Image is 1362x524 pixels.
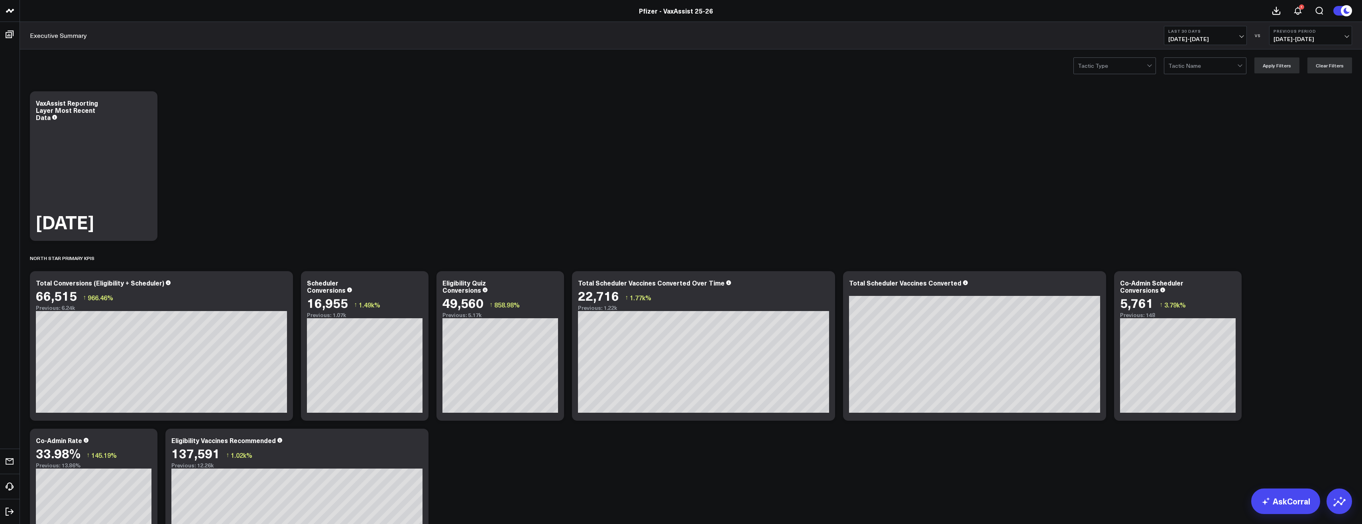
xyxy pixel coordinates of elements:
button: Last 30 Days[DATE]-[DATE] [1164,26,1247,45]
div: Previous: 148 [1120,312,1236,318]
div: 33.98% [36,446,81,460]
span: ↑ [489,299,493,310]
div: North Star Primary KPIs [30,249,94,267]
span: 966.46% [88,293,113,302]
div: Eligibility Quiz Conversions [442,278,486,294]
span: 145.19% [91,451,117,459]
div: Co-Admin Rate [36,436,82,445]
div: Total Scheduler Vaccines Converted Over Time [578,278,725,287]
div: 22,716 [578,288,619,303]
span: 1.77k% [630,293,651,302]
div: 49,560 [442,295,483,310]
span: ↑ [1160,299,1163,310]
div: [DATE] [36,213,94,231]
span: 1.02k% [231,451,252,459]
span: ↑ [83,292,86,303]
div: Total Conversions (Eligibility + Scheduler) [36,278,164,287]
b: Previous Period [1274,29,1348,33]
div: Scheduler Conversions [307,278,346,294]
b: Last 30 Days [1168,29,1242,33]
span: [DATE] - [DATE] [1274,36,1348,42]
div: 66,515 [36,288,77,303]
a: Pfizer - VaxAssist 25-26 [639,6,713,15]
div: Previous: 13.86% [36,462,151,469]
a: Executive Summary [30,31,87,40]
div: 16,955 [307,295,348,310]
div: Total Scheduler Vaccines Converted [849,278,961,287]
div: VaxAssist Reporting Layer Most Recent Data [36,98,98,122]
div: Previous: 12.26k [171,462,423,469]
span: ↑ [226,450,229,460]
div: 137,591 [171,446,220,460]
div: VS [1251,33,1265,38]
a: AskCorral [1251,489,1320,514]
button: Previous Period[DATE]-[DATE] [1269,26,1352,45]
span: ↑ [86,450,90,460]
span: ↑ [625,292,628,303]
div: Previous: 1.22k [578,305,829,311]
div: 5,761 [1120,295,1154,310]
div: Co-Admin Scheduler Conversions [1120,278,1183,294]
div: Previous: 5.17k [442,312,558,318]
button: Apply Filters [1254,57,1299,73]
div: Previous: 1.07k [307,312,423,318]
span: 3.79k% [1164,300,1186,309]
span: 858.98% [494,300,520,309]
span: 1.49k% [359,300,380,309]
div: Previous: 6.24k [36,305,287,311]
div: 1 [1299,4,1304,10]
span: ↑ [354,299,357,310]
span: [DATE] - [DATE] [1168,36,1242,42]
div: Eligibility Vaccines Recommended [171,436,276,445]
button: Clear Filters [1307,57,1352,73]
